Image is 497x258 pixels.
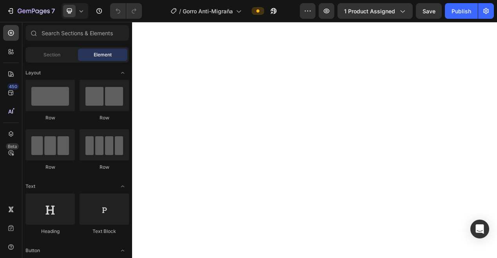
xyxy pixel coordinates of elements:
button: 1 product assigned [337,3,413,19]
div: Undo/Redo [110,3,142,19]
div: Row [25,114,75,121]
div: Row [80,164,129,171]
div: Heading [25,228,75,235]
div: Text Block [80,228,129,235]
button: Save [416,3,442,19]
iframe: Design area [132,22,497,258]
button: 7 [3,3,58,19]
p: 7 [51,6,55,16]
span: / [179,7,181,15]
span: Save [423,8,435,14]
span: Button [25,247,40,254]
span: Layout [25,69,41,76]
div: Row [80,114,129,121]
span: Gorro Anti-Migraña [183,7,233,15]
span: Toggle open [116,180,129,193]
div: Row [25,164,75,171]
div: Publish [452,7,471,15]
span: Element [94,51,112,58]
input: Search Sections & Elements [25,25,129,41]
span: Toggle open [116,67,129,79]
span: Section [44,51,60,58]
div: 450 [7,83,19,90]
span: Toggle open [116,244,129,257]
span: Text [25,183,35,190]
div: Open Intercom Messenger [470,220,489,238]
div: Beta [6,143,19,150]
span: 1 product assigned [344,7,395,15]
button: Publish [445,3,478,19]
